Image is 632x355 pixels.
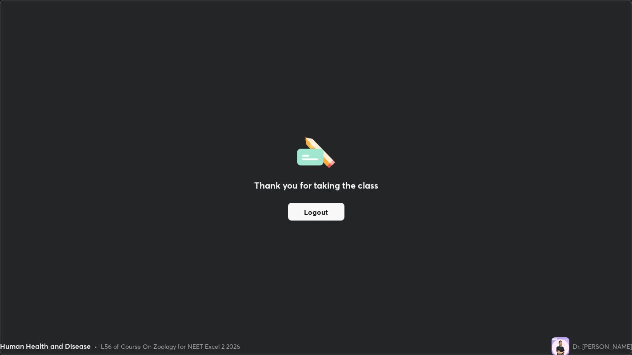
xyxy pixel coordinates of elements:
img: offlineFeedback.1438e8b3.svg [297,134,335,168]
div: • [94,342,97,351]
img: 6adb0a404486493ea7c6d2c8fdf53f74.jpg [552,337,569,355]
div: L56 of Course On Zoology for NEET Excel 2 2026 [101,342,240,351]
div: Dr. [PERSON_NAME] [573,342,632,351]
h2: Thank you for taking the class [254,179,378,192]
button: Logout [288,203,344,221]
